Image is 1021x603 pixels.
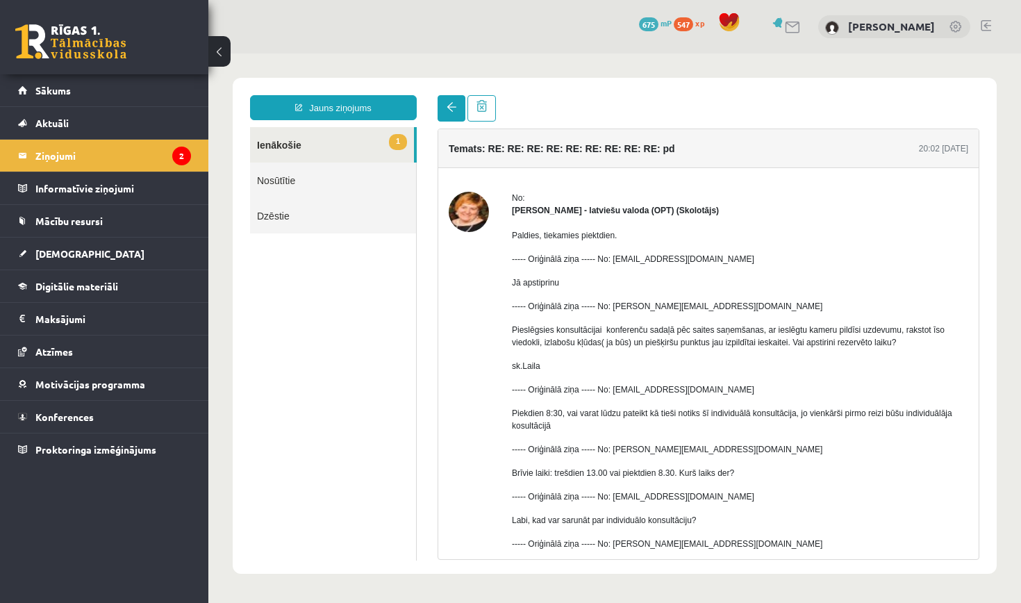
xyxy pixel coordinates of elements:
[304,176,760,188] p: Paldies, tiekamies piektdien.
[18,107,191,139] a: Aktuāli
[42,144,208,180] a: Dzēstie
[35,443,156,456] span: Proktoringa izmēģinājums
[304,152,510,162] strong: [PERSON_NAME] - latviešu valoda (OPT) (Skolotājs)
[42,74,206,109] a: 1Ienākošie
[639,17,672,28] a: 675 mP
[304,484,760,497] p: ----- Oriģinālā ziņa ----- No: [PERSON_NAME][EMAIL_ADDRESS][DOMAIN_NAME]
[848,19,935,33] a: [PERSON_NAME]
[674,17,693,31] span: 547
[35,411,94,423] span: Konferences
[18,205,191,237] a: Mācību resursi
[18,238,191,270] a: [DEMOGRAPHIC_DATA]
[240,90,467,101] h4: Temats: RE: RE: RE: RE: RE: RE: RE: RE: RE: pd
[42,42,208,67] a: Jauns ziņojums
[35,378,145,390] span: Motivācijas programma
[304,199,760,212] p: ----- Oriģinālā ziņa ----- No: [EMAIL_ADDRESS][DOMAIN_NAME]
[35,117,69,129] span: Aktuāli
[304,270,760,295] p: Pieslēgsies konsultācijai konferenču sadaļā pēc saites saņemšanas, ar ieslēgtu kameru pildīsi uzd...
[304,461,760,473] p: Labi, kad var sarunāt par individuālo konsultāciju?
[711,89,760,101] div: 20:02 [DATE]
[825,21,839,35] img: Nikola Zemzare
[304,354,760,379] p: Piekdien 8:30, vai varat lūdzu pateikt kā tieši notiks šī individuālā konsultācija, jo vienkārši ...
[695,17,704,28] span: xp
[304,330,760,342] p: ----- Oriģinālā ziņa ----- No: [EMAIL_ADDRESS][DOMAIN_NAME]
[35,172,191,204] legend: Informatīvie ziņojumi
[35,140,191,172] legend: Ziņojumi
[35,247,144,260] span: [DEMOGRAPHIC_DATA]
[304,413,760,426] p: Brīvie laiki: trešdien 13.00 vai piektdien 8.30. Kurš laiks der?
[35,303,191,335] legend: Maksājumi
[35,280,118,292] span: Digitālie materiāli
[18,270,191,302] a: Digitālie materiāli
[304,306,760,319] p: sk.Laila
[18,140,191,172] a: Ziņojumi2
[35,84,71,97] span: Sākums
[18,336,191,367] a: Atzīmes
[304,390,760,402] p: ----- Oriģinālā ziņa ----- No: [PERSON_NAME][EMAIL_ADDRESS][DOMAIN_NAME]
[304,138,760,151] div: No:
[18,172,191,204] a: Informatīvie ziņojumi
[639,17,658,31] span: 675
[15,24,126,59] a: Rīgas 1. Tālmācības vidusskola
[674,17,711,28] a: 547 xp
[304,223,760,236] p: Jā apstiprinu
[18,368,191,400] a: Motivācijas programma
[172,147,191,165] i: 2
[18,303,191,335] a: Maksājumi
[35,215,103,227] span: Mācību resursi
[18,433,191,465] a: Proktoringa izmēģinājums
[35,345,73,358] span: Atzīmes
[661,17,672,28] span: mP
[240,138,281,179] img: Laila Jirgensone - latviešu valoda (OPT)
[304,437,760,449] p: ----- Oriģinālā ziņa ----- No: [EMAIL_ADDRESS][DOMAIN_NAME]
[42,109,208,144] a: Nosūtītie
[304,247,760,259] p: ----- Oriģinālā ziņa ----- No: [PERSON_NAME][EMAIL_ADDRESS][DOMAIN_NAME]
[18,74,191,106] a: Sākums
[181,81,199,97] span: 1
[18,401,191,433] a: Konferences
